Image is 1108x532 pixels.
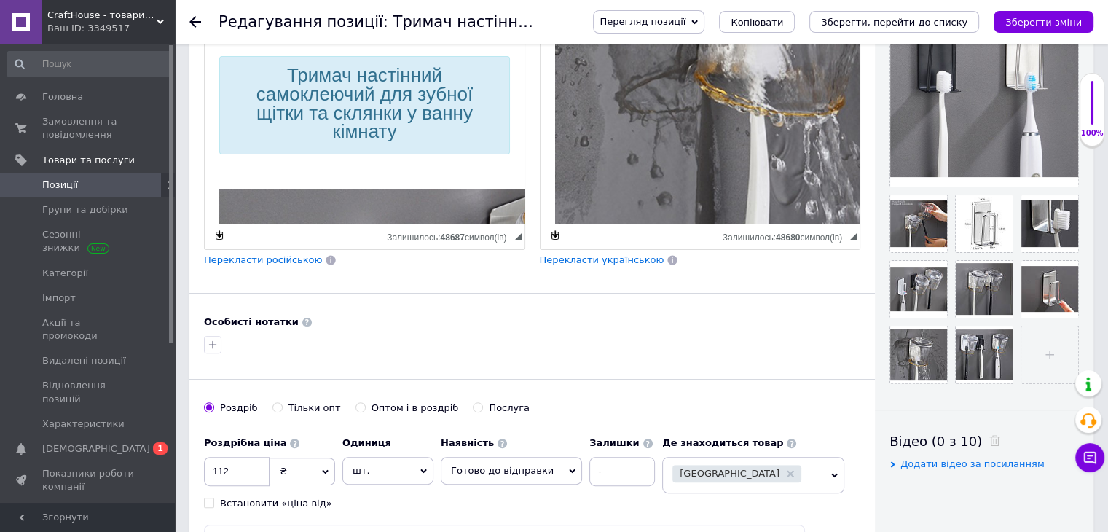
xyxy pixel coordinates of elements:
span: Товари та послуги [42,154,135,167]
button: Чат з покупцем [1075,443,1104,472]
b: Наявність [441,437,494,448]
button: Зберегти зміни [994,11,1093,33]
span: Видалені позиції [42,354,126,367]
input: Пошук [7,51,172,77]
span: Імпорт [42,292,76,305]
iframe: Редактор, 7C08ACE2-10AB-473F-8128-9F5F17754426 [205,42,524,224]
b: Залишки [589,437,639,448]
a: Зробити резервну копію зараз [547,227,563,243]
span: ₴ [280,466,287,477]
span: Перекласти українською [540,254,664,265]
span: Групи та добірки [42,203,128,216]
div: Встановити «ціна від» [220,497,332,510]
div: Повернутися назад [189,16,201,28]
span: Акції та промокоди [42,316,135,343]
span: шт. [342,457,433,485]
span: [GEOGRAPHIC_DATA] [680,469,779,478]
span: Відео (0 з 10) [889,434,982,449]
div: 100% Якість заповнення [1080,73,1104,146]
span: CraftHouse - товари для всієї родини [47,9,157,22]
button: Копіювати [719,11,795,33]
span: Характеристики [42,418,125,431]
span: Відновлення позицій [42,379,135,405]
span: Готово до відправки [451,465,554,476]
span: 48687 [440,232,464,243]
i: Зберегти, перейти до списку [821,17,967,28]
span: Позиції [42,179,78,192]
span: Сезонні знижки [42,228,135,254]
span: Потягніть для зміни розмірів [849,233,857,240]
input: 0 [204,457,270,486]
span: 48680 [776,232,800,243]
b: Роздрібна ціна [204,437,286,448]
span: Замовлення та повідомлення [42,115,135,141]
span: Потягніть для зміни розмірів [514,233,522,240]
b: Де знаходиться товар [662,437,783,448]
i: Зберегти зміни [1005,17,1082,28]
span: Копіювати [731,17,783,28]
b: Одиниця [342,437,391,448]
div: Ваш ID: 3349517 [47,22,175,35]
b: Особисті нотатки [204,316,299,327]
a: Зробити резервну копію зараз [211,227,227,243]
iframe: Редактор, 2E2C61B5-6548-44A0-80D5-CF2F7A486A89 [541,42,860,224]
div: Роздріб [220,402,258,415]
span: [DEMOGRAPHIC_DATA] [42,442,150,455]
span: Перекласти російською [204,254,322,265]
div: Тільки опт [288,402,341,415]
span: Перегляд позиції [600,16,685,27]
div: Оптом і в роздріб [372,402,459,415]
div: 100% [1080,128,1104,138]
div: Кiлькiсть символiв [723,229,849,243]
span: Додати відео за посиланням [900,458,1045,469]
span: Головна [42,90,83,103]
button: Зберегти, перейти до списку [809,11,979,33]
input: - [589,457,655,486]
span: Категорії [42,267,88,280]
div: Послуга [489,402,530,415]
span: 1 [153,442,168,455]
span: Показники роботи компанії [42,467,135,493]
div: Кiлькiсть символiв [387,229,514,243]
